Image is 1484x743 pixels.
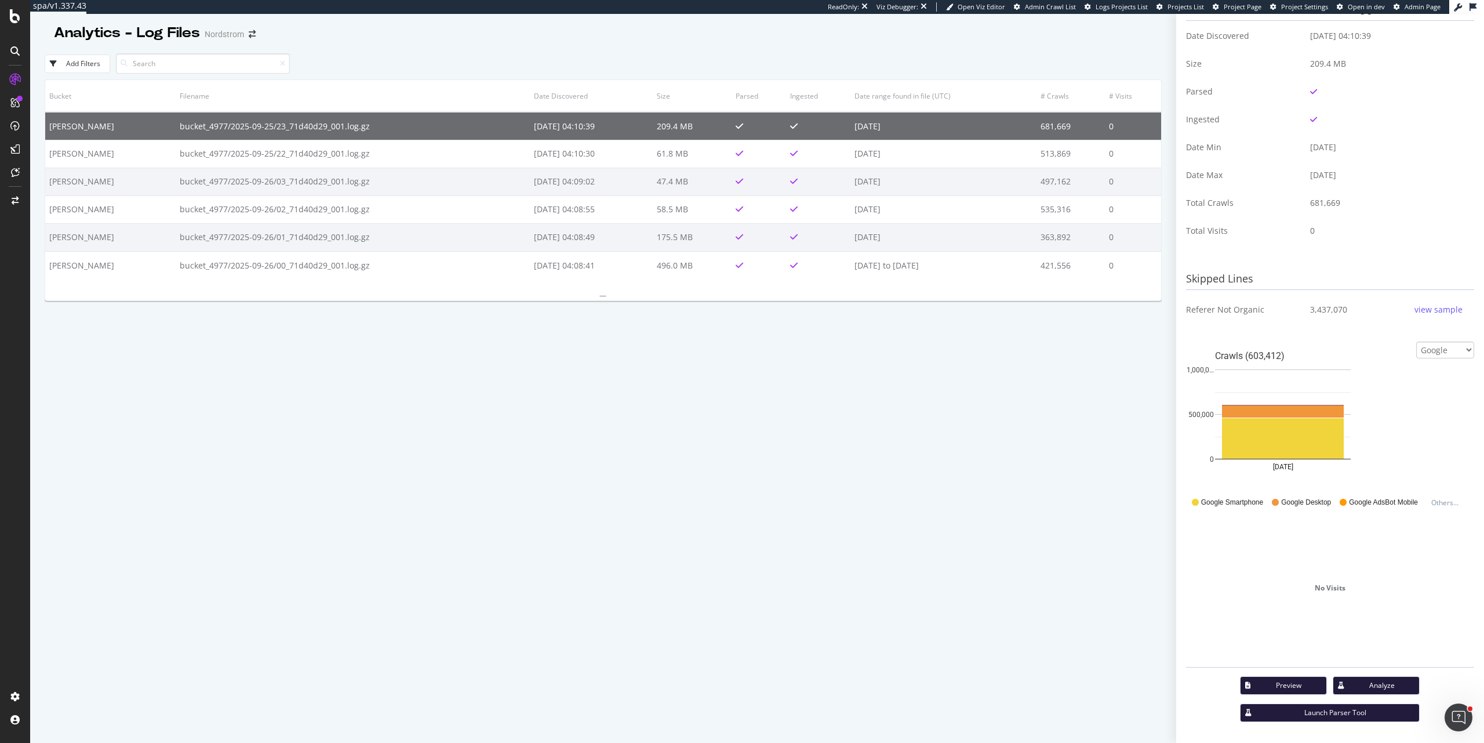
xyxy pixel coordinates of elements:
[1186,189,1301,217] td: Total Crawls
[1301,50,1474,78] td: 209.4 MB
[1261,708,1410,717] div: Launch Parser Tool
[1186,516,1474,661] div: No Visits
[876,2,918,12] div: Viz Debugger:
[1301,161,1474,189] td: [DATE]
[786,80,850,112] th: Ingested
[530,112,653,140] td: [DATE] 04:10:39
[1036,251,1105,279] td: 421,556
[1156,2,1204,12] a: Projects List
[1412,300,1465,319] button: view sample
[1301,217,1474,245] td: 0
[1186,161,1301,189] td: Date Max
[1167,2,1204,11] span: Projects List
[45,168,176,195] td: [PERSON_NAME]
[1085,2,1148,12] a: Logs Projects List
[530,223,653,251] td: [DATE] 04:08:49
[45,291,1161,300] div: —
[1270,2,1328,12] a: Project Settings
[1281,498,1331,508] span: Google Desktop
[530,140,653,168] td: [DATE] 04:10:30
[1405,2,1441,11] span: Admin Page
[45,195,176,223] td: [PERSON_NAME]
[249,30,256,38] div: arrow-right-arrow-left
[1213,2,1261,12] a: Project Page
[1096,2,1148,11] span: Logs Projects List
[1224,2,1261,11] span: Project Page
[1394,2,1441,12] a: Admin Page
[1414,304,1463,316] div: view sample
[176,80,530,112] th: Filename
[1187,365,1214,374] text: 1,000,0…
[176,251,530,279] td: bucket_4977/2025-09-26/00_71d40d29_001.log.gz
[1036,195,1105,223] td: 535,316
[176,140,530,168] td: bucket_4977/2025-09-25/22_71d40d29_001.log.gz
[1301,133,1474,161] td: [DATE]
[1014,2,1076,12] a: Admin Crawl List
[1354,680,1410,690] div: Analyze
[1036,168,1105,195] td: 497,162
[653,112,732,140] td: 209.4 MB
[1036,112,1105,140] td: 681,669
[1349,498,1418,508] span: Google AdsBot Mobile
[1301,189,1474,217] td: 681,669
[1333,676,1420,695] button: Analyze
[653,140,732,168] td: 61.8 MB
[1105,223,1161,251] td: 0
[1186,217,1301,245] td: Total Visits
[1186,133,1301,161] td: Date Min
[1201,498,1263,508] span: Google Smartphone
[1105,80,1161,112] th: # Visits
[1036,140,1105,168] td: 513,869
[176,223,530,251] td: bucket_4977/2025-09-26/01_71d40d29_001.log.gz
[530,80,653,112] th: Date Discovered
[1310,304,1347,316] span: 3,437,070
[958,2,1005,11] span: Open Viz Editor
[45,55,110,73] button: Add Filters
[1348,2,1385,11] span: Open in dev
[1186,106,1301,133] td: Ingested
[176,112,530,140] td: bucket_4977/2025-09-25/23_71d40d29_001.log.gz
[1025,2,1076,11] span: Admin Crawl List
[1105,168,1161,195] td: 0
[1188,410,1214,418] text: 500,000
[732,80,787,112] th: Parsed
[1240,676,1327,695] button: Preview
[1260,680,1317,690] div: Preview
[850,80,1036,112] th: Date range found in file (UTC)
[1186,50,1301,78] td: Size
[1036,223,1105,251] td: 363,892
[1186,22,1301,50] td: Date Discovered
[1215,350,1285,361] text: Crawls (603,412)
[205,28,244,40] div: Nordstrom
[1337,2,1385,12] a: Open in dev
[176,168,530,195] td: bucket_4977/2025-09-26/03_71d40d29_001.log.gz
[828,2,859,12] div: ReadOnly:
[850,140,1036,168] td: [DATE]
[1240,704,1420,722] button: Launch Parser Tool
[1105,195,1161,223] td: 0
[1301,22,1474,50] td: [DATE] 04:10:39
[1186,78,1301,106] td: Parsed
[1186,342,1380,487] svg: A chart.
[1186,296,1301,324] td: Referer Not Organic
[653,168,732,195] td: 47.4 MB
[45,251,176,279] td: [PERSON_NAME]
[850,251,1036,279] td: [DATE] to [DATE]
[1186,269,1474,290] h3: Skipped Lines
[850,195,1036,223] td: [DATE]
[653,251,732,279] td: 496.0 MB
[946,2,1005,12] a: Open Viz Editor
[1105,112,1161,140] td: 0
[850,168,1036,195] td: [DATE]
[1281,2,1328,11] span: Project Settings
[176,195,530,223] td: bucket_4977/2025-09-26/02_71d40d29_001.log.gz
[653,223,732,251] td: 175.5 MB
[45,112,176,140] td: [PERSON_NAME]
[1272,463,1293,471] text: [DATE]
[1105,251,1161,279] td: 0
[116,53,290,74] input: Search
[530,195,653,223] td: [DATE] 04:08:55
[66,59,100,68] div: Add Filters
[45,140,176,168] td: [PERSON_NAME]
